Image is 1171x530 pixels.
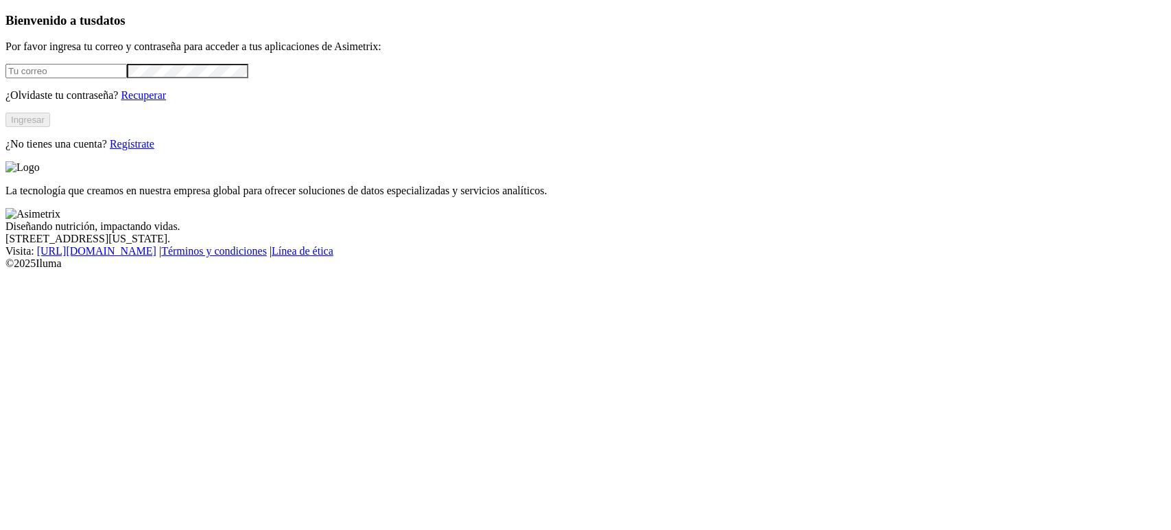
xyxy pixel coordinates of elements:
img: Asimetrix [5,208,60,220]
a: [URL][DOMAIN_NAME] [37,245,156,257]
button: Ingresar [5,113,50,127]
p: Por favor ingresa tu correo y contraseña para acceder a tus aplicaciones de Asimetrix: [5,41,1166,53]
div: [STREET_ADDRESS][US_STATE]. [5,233,1166,245]
h3: Bienvenido a tus [5,13,1166,28]
img: Logo [5,161,40,174]
a: Línea de ética [272,245,333,257]
div: © 2025 Iluma [5,257,1166,270]
div: Visita : | | [5,245,1166,257]
p: La tecnología que creamos en nuestra empresa global para ofrecer soluciones de datos especializad... [5,185,1166,197]
a: Recuperar [121,89,166,101]
input: Tu correo [5,64,127,78]
div: Diseñando nutrición, impactando vidas. [5,220,1166,233]
p: ¿No tienes una cuenta? [5,138,1166,150]
a: Términos y condiciones [161,245,267,257]
p: ¿Olvidaste tu contraseña? [5,89,1166,102]
a: Regístrate [110,138,154,150]
span: datos [96,13,126,27]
